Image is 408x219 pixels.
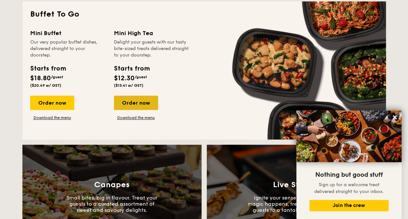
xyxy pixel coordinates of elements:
img: DSC07876-Edit02-Large.jpeg [296,110,402,162]
div: Starts from [30,64,66,73]
span: $18.80 [30,74,51,82]
span: Sign up for a welcome treat delivered straight to your inbox. [314,182,384,194]
span: ($20.49 w/ GST) [30,83,61,88]
p: Small bites, big in flavour. Treat your guests to a curated assortment of sweet and savoury delig... [63,194,161,213]
p: Ignite your senses, where culinary magic happens, treating you and your guests to a tantalising e... [248,194,345,213]
span: $12.30 [114,74,135,82]
button: Join the crew [309,200,389,211]
span: Nothing but good stuff [315,171,383,179]
span: ($13.41 w/ GST) [114,83,143,88]
h3: Canapes [94,180,130,189]
div: Order now [30,96,74,110]
div: Starts from [114,64,149,73]
span: /guest [51,75,63,79]
div: Mini High Tea [114,29,190,38]
div: Order now [114,96,158,110]
h3: Live Station [273,180,319,189]
div: Delight your guests with our tasty bite-sized treats delivered straight to your doorstep. [114,39,190,58]
h2: Buffet To Go [30,9,378,19]
a: Download the menu [30,115,74,120]
span: /guest [135,75,147,79]
a: Download the menu [114,115,158,120]
div: Mini Buffet [30,29,106,38]
button: Close [389,112,400,122]
div: Our very popular buffet dishes, delivered straight to your doorstep. [30,39,106,58]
